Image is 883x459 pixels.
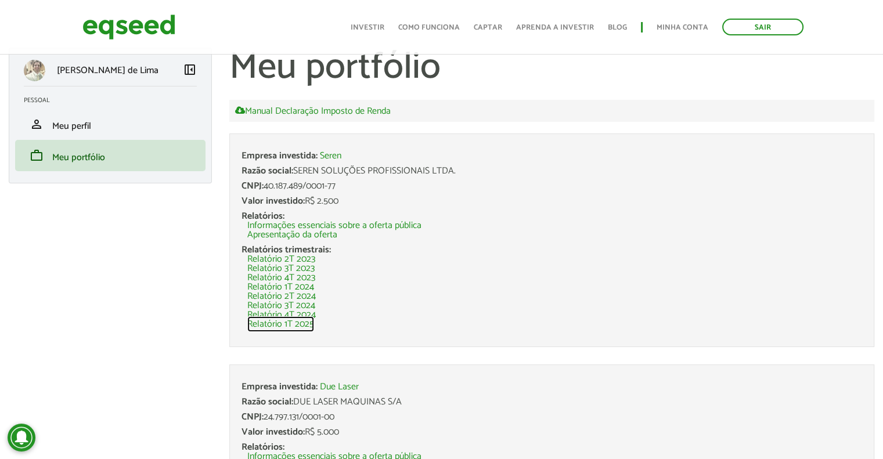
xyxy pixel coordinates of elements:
[183,63,197,77] span: left_panel_close
[242,428,862,437] div: R$ 5.000
[247,273,315,283] a: Relatório 4T 2023
[320,151,341,161] a: Seren
[15,140,206,171] li: Meu portfólio
[30,149,44,162] span: work
[235,106,391,116] a: Manual Declaração Imposto de Renda
[242,197,862,206] div: R$ 2.500
[320,382,359,392] a: Due Laser
[242,379,318,395] span: Empresa investida:
[242,409,264,425] span: CNPJ:
[242,163,293,179] span: Razão social:
[247,320,314,329] a: Relatório 1T 2025
[242,182,862,191] div: 40.187.489/0001-77
[229,48,874,88] h1: Meu portfólio
[30,117,44,131] span: person
[242,148,318,164] span: Empresa investida:
[52,118,91,134] span: Meu perfil
[247,292,316,301] a: Relatório 2T 2024
[15,109,206,140] li: Meu perfil
[247,283,314,292] a: Relatório 1T 2024
[351,24,384,31] a: Investir
[242,167,862,176] div: SEREN SOLUÇÕES PROFISSIONAIS LTDA.
[242,424,305,440] span: Valor investido:
[608,24,627,31] a: Blog
[247,255,315,264] a: Relatório 2T 2023
[398,24,460,31] a: Como funciona
[82,12,175,42] img: EqSeed
[24,149,197,162] a: workMeu portfólio
[242,394,293,410] span: Razão social:
[183,63,197,79] a: Colapsar menu
[247,230,337,240] a: Apresentação da oferta
[242,193,305,209] span: Valor investido:
[247,264,315,273] a: Relatório 3T 2023
[247,221,421,230] a: Informações essenciais sobre a oferta pública
[242,397,862,407] div: DUE LASER MAQUINAS S/A
[242,208,284,224] span: Relatórios:
[24,97,206,104] h2: Pessoal
[57,65,158,76] p: [PERSON_NAME] de Lima
[247,310,316,320] a: Relatório 4T 2024
[242,439,284,455] span: Relatórios:
[247,301,315,310] a: Relatório 3T 2024
[657,24,708,31] a: Minha conta
[52,150,105,165] span: Meu portfólio
[242,178,264,194] span: CNPJ:
[516,24,594,31] a: Aprenda a investir
[722,19,803,35] a: Sair
[242,242,331,258] span: Relatórios trimestrais:
[242,413,862,422] div: 24.797.131/0001-00
[24,117,197,131] a: personMeu perfil
[474,24,502,31] a: Captar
